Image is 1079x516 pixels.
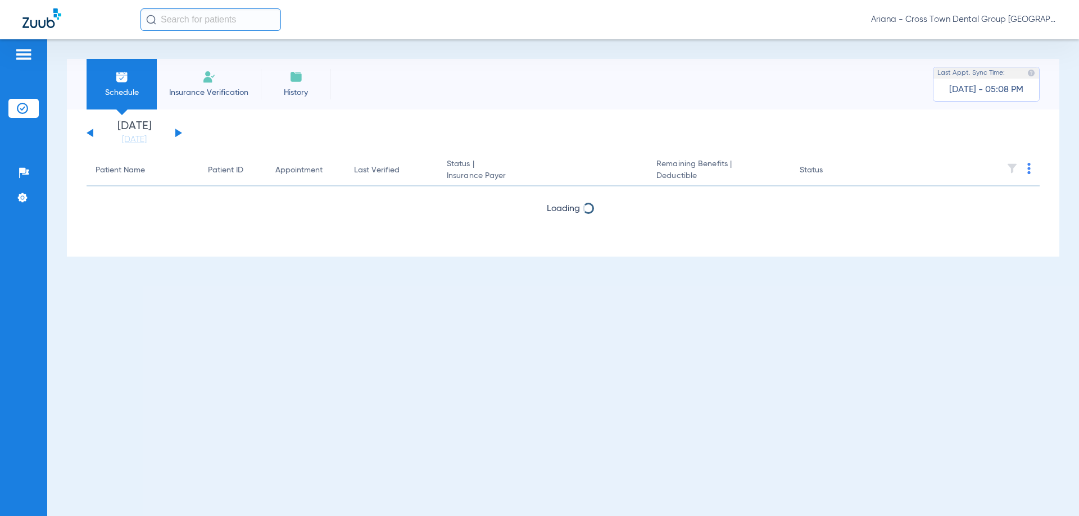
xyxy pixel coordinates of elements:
div: Patient Name [96,165,145,176]
span: [DATE] - 05:08 PM [949,84,1023,95]
span: Insurance Verification [165,87,252,98]
img: History [289,70,303,84]
span: Deductible [656,170,781,182]
img: last sync help info [1027,69,1035,77]
div: Patient ID [208,165,257,176]
div: Last Verified [354,165,429,176]
img: Schedule [115,70,129,84]
span: Ariana - Cross Town Dental Group [GEOGRAPHIC_DATA] [871,14,1057,25]
div: Last Verified [354,165,400,176]
span: Schedule [95,87,148,98]
th: Status [791,155,867,186]
img: Manual Insurance Verification [202,70,216,84]
img: Zuub Logo [22,8,61,28]
div: Patient ID [208,165,243,176]
img: filter.svg [1007,163,1018,174]
div: Appointment [275,165,336,176]
span: Insurance Payer [447,170,638,182]
div: Patient Name [96,165,190,176]
div: Appointment [275,165,323,176]
img: hamburger-icon [15,48,33,61]
a: [DATE] [101,134,168,145]
span: Loading [547,204,580,213]
span: History [269,87,323,98]
span: Last Appt. Sync Time: [937,67,1005,79]
input: Search for patients [140,8,281,31]
img: Search Icon [146,15,156,25]
th: Remaining Benefits | [647,155,790,186]
th: Status | [438,155,647,186]
li: [DATE] [101,121,168,145]
img: group-dot-blue.svg [1027,163,1031,174]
